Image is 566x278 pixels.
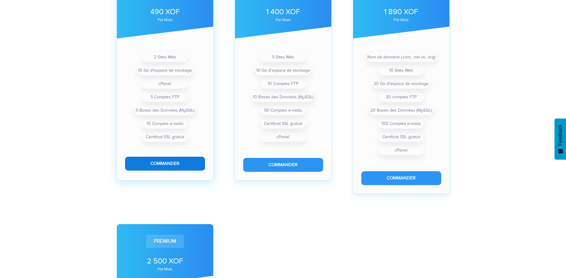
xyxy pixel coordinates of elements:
[361,18,441,22] div: par mois
[125,157,205,170] button: Commander
[142,92,188,102] li: 5 Comptes FTP
[260,79,306,89] li: 10 Comptes FTP
[260,106,306,115] li: 50 Comptes e-mails
[255,66,311,75] li: 10 Go d'espace de stockage
[379,66,424,75] li: 10 Sites Web
[243,158,323,172] button: Commander
[146,235,184,248] div: Premium
[361,6,441,17] div: 1 890 XOF
[243,18,323,22] div: par mois
[379,119,424,129] li: 100 Comptes e-mails
[260,119,306,129] li: Certificat SSL gratuit
[125,18,205,22] div: par mois
[125,267,205,271] div: par mois
[142,132,188,142] li: Certificat SSL gratuit
[137,66,193,75] li: 10 Go d'espace de stockage
[142,52,188,62] li: 2 Sites Web
[142,119,188,129] li: 10 Comptes e-mails
[243,6,323,17] div: 1 400 XOF
[134,106,196,115] li: 5 Bases des Données (MySQL)
[361,171,441,185] button: Commander
[366,52,436,62] li: Nom de domaine (.com, .net ou .org)
[252,92,315,102] li: 10 Bases des Données (MySQL)
[554,118,566,159] button: Feedback - Afficher l’enquête
[260,52,306,62] li: 5 Sites Web
[125,256,205,267] div: 2 500 XOF
[142,79,188,89] li: cPanel
[379,92,424,102] li: 20 comptes FTP
[558,124,563,146] span: Feedback
[379,146,424,155] li: cPanel
[125,6,205,17] div: 490 XOF
[369,106,433,115] li: 20 Bases des Données (MySQL)
[372,79,430,89] li: 20 Go d'espace de stockage
[379,132,424,142] li: Certificat SSL gratuit
[260,132,306,142] li: cPanel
